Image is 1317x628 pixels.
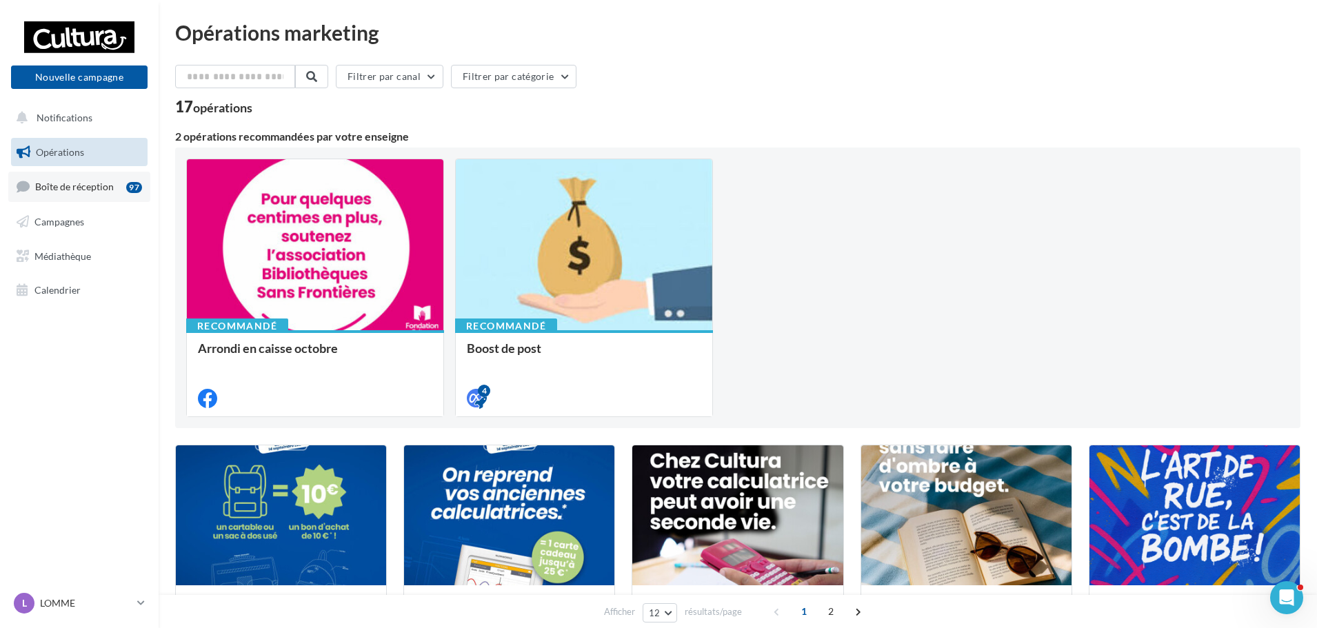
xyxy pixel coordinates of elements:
[793,600,815,622] span: 1
[451,65,576,88] button: Filtrer par catégorie
[175,22,1300,43] div: Opérations marketing
[8,172,150,201] a: Boîte de réception97
[8,138,150,167] a: Opérations
[649,607,661,618] span: 12
[126,182,142,193] div: 97
[22,596,27,610] span: L
[8,207,150,236] a: Campagnes
[478,385,490,397] div: 4
[467,341,701,369] div: Boost de post
[643,603,678,622] button: 12
[8,103,145,132] button: Notifications
[685,605,742,618] span: résultats/page
[336,65,443,88] button: Filtrer par canal
[35,181,114,192] span: Boîte de réception
[193,101,252,114] div: opérations
[820,600,842,622] span: 2
[455,318,557,334] div: Recommandé
[175,99,252,114] div: 17
[1270,581,1303,614] iframe: Intercom live chat
[34,250,91,261] span: Médiathèque
[186,318,288,334] div: Recommandé
[36,146,84,158] span: Opérations
[37,112,92,123] span: Notifications
[11,65,148,89] button: Nouvelle campagne
[604,605,635,618] span: Afficher
[11,590,148,616] a: L LOMME
[8,276,150,305] a: Calendrier
[198,341,432,369] div: Arrondi en caisse octobre
[175,131,1300,142] div: 2 opérations recommandées par votre enseigne
[40,596,132,610] p: LOMME
[8,242,150,271] a: Médiathèque
[34,284,81,296] span: Calendrier
[34,216,84,227] span: Campagnes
